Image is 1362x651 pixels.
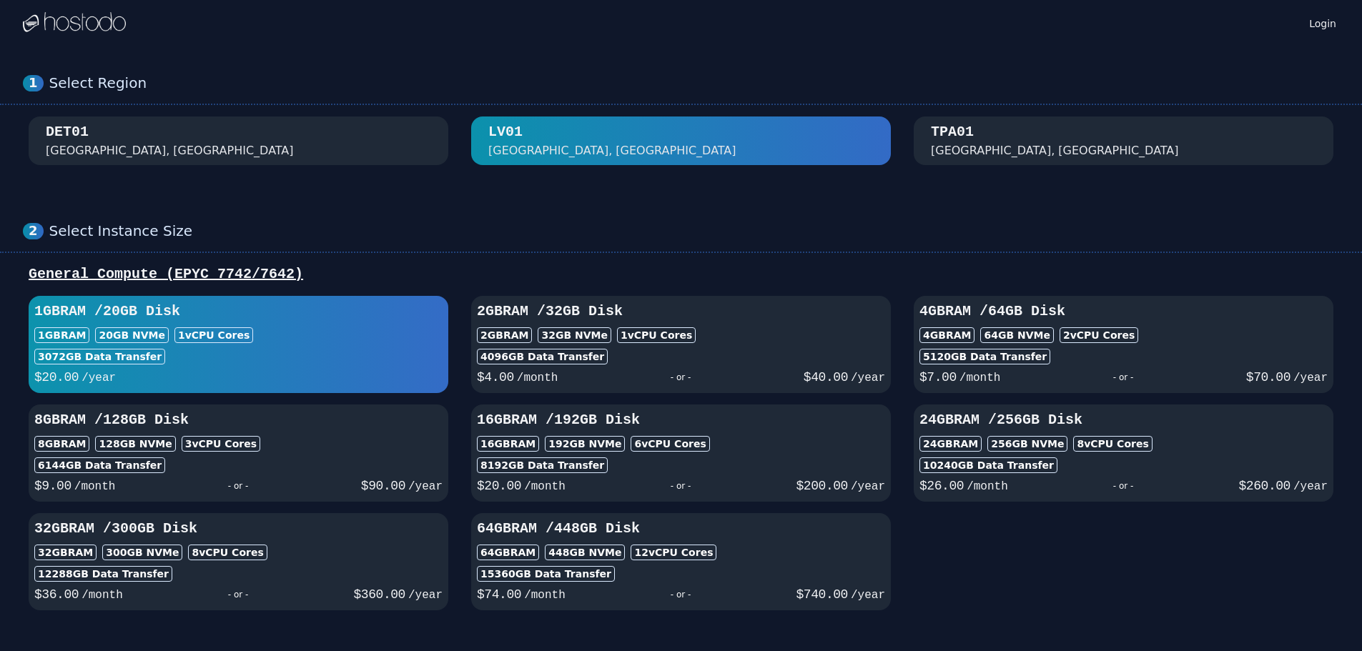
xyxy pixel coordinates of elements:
[82,589,123,602] span: /month
[34,410,443,430] h3: 8GB RAM / 128 GB Disk
[361,479,405,493] span: $ 90.00
[354,587,405,602] span: $ 360.00
[477,545,539,560] div: 64GB RAM
[477,302,885,322] h3: 2GB RAM / 32 GB Disk
[919,349,1050,364] div: 5120 GB Data Transfer
[931,142,1179,159] div: [GEOGRAPHIC_DATA], [GEOGRAPHIC_DATA]
[188,545,267,560] div: 8 vCPU Cores
[46,122,89,142] div: DET01
[123,585,354,605] div: - or -
[477,587,521,602] span: $ 74.00
[408,589,443,602] span: /year
[477,436,539,452] div: 16GB RAM
[919,410,1328,430] h3: 24GB RAM / 256 GB Disk
[34,479,71,493] span: $ 9.00
[796,587,848,602] span: $ 740.00
[23,75,44,91] div: 1
[959,372,1001,384] span: /month
[1060,327,1138,343] div: 2 vCPU Cores
[477,370,514,384] span: $ 4.00
[919,327,974,343] div: 4GB RAM
[471,296,891,393] button: 2GBRAM /32GB Disk2GBRAM32GB NVMe1vCPU Cores4096GB Data Transfer$4.00/month- or -$40.00/year
[1000,367,1245,387] div: - or -
[95,327,169,343] div: 20 GB NVMe
[29,296,448,393] button: 1GBRAM /20GB Disk1GBRAM20GB NVMe1vCPU Cores3072GB Data Transfer$20.00/year
[919,370,957,384] span: $ 7.00
[558,367,803,387] div: - or -
[488,122,523,142] div: LV01
[477,327,532,343] div: 2GB RAM
[23,223,44,239] div: 2
[34,545,97,560] div: 32GB RAM
[49,74,1339,92] div: Select Region
[524,480,566,493] span: /month
[49,222,1339,240] div: Select Instance Size
[967,480,1008,493] span: /month
[477,410,885,430] h3: 16GB RAM / 192 GB Disk
[914,116,1333,165] button: TPA01 [GEOGRAPHIC_DATA], [GEOGRAPHIC_DATA]
[851,480,885,493] span: /year
[29,513,448,610] button: 32GBRAM /300GB Disk32GBRAM300GB NVMe8vCPU Cores12288GB Data Transfer$36.00/month- or -$360.00/year
[617,327,696,343] div: 1 vCPU Cores
[23,12,126,34] img: Logo
[115,476,360,496] div: - or -
[477,479,521,493] span: $ 20.00
[919,479,964,493] span: $ 26.00
[477,519,885,539] h3: 64GB RAM / 448 GB Disk
[631,436,709,452] div: 6 vCPU Cores
[517,372,558,384] span: /month
[34,370,79,384] span: $ 20.00
[545,545,625,560] div: 448 GB NVMe
[851,372,885,384] span: /year
[23,264,1339,284] div: General Compute (EPYC 7742/7642)
[796,479,848,493] span: $ 200.00
[34,457,165,473] div: 6144 GB Data Transfer
[471,513,891,610] button: 64GBRAM /448GB Disk64GBRAM448GB NVMe12vCPU Cores15360GB Data Transfer$74.00/month- or -$740.00/year
[29,116,448,165] button: DET01 [GEOGRAPHIC_DATA], [GEOGRAPHIC_DATA]
[182,436,260,452] div: 3 vCPU Cores
[566,476,796,496] div: - or -
[545,436,625,452] div: 192 GB NVMe
[477,457,608,473] div: 8192 GB Data Transfer
[914,404,1333,502] button: 24GBRAM /256GB Disk24GBRAM256GB NVMe8vCPU Cores10240GB Data Transfer$26.00/month- or -$260.00/year
[919,457,1057,473] div: 10240 GB Data Transfer
[987,436,1067,452] div: 256 GB NVMe
[102,545,182,560] div: 300 GB NVMe
[1008,476,1239,496] div: - or -
[29,404,448,502] button: 8GBRAM /128GB Disk8GBRAM128GB NVMe3vCPU Cores6144GB Data Transfer$9.00/month- or -$90.00/year
[524,589,566,602] span: /month
[34,519,443,539] h3: 32GB RAM / 300 GB Disk
[1246,370,1291,384] span: $ 70.00
[851,589,885,602] span: /year
[538,327,611,343] div: 32 GB NVMe
[34,587,79,602] span: $ 36.00
[46,142,294,159] div: [GEOGRAPHIC_DATA], [GEOGRAPHIC_DATA]
[931,122,974,142] div: TPA01
[1239,479,1291,493] span: $ 260.00
[471,116,891,165] button: LV01 [GEOGRAPHIC_DATA], [GEOGRAPHIC_DATA]
[477,349,608,364] div: 4096 GB Data Transfer
[631,545,716,560] div: 12 vCPU Cores
[95,436,175,452] div: 128 GB NVMe
[804,370,848,384] span: $ 40.00
[919,436,982,452] div: 24GB RAM
[174,327,253,343] div: 1 vCPU Cores
[1306,14,1339,31] a: Login
[980,327,1054,343] div: 64 GB NVMe
[471,404,891,502] button: 16GBRAM /192GB Disk16GBRAM192GB NVMe6vCPU Cores8192GB Data Transfer$20.00/month- or -$200.00/year
[477,566,615,582] div: 15360 GB Data Transfer
[34,566,172,582] div: 12288 GB Data Transfer
[566,585,796,605] div: - or -
[488,142,736,159] div: [GEOGRAPHIC_DATA], [GEOGRAPHIC_DATA]
[34,302,443,322] h3: 1GB RAM / 20 GB Disk
[74,480,116,493] span: /month
[34,349,165,364] div: 3072 GB Data Transfer
[82,372,116,384] span: /year
[34,327,89,343] div: 1GB RAM
[1293,372,1328,384] span: /year
[34,436,89,452] div: 8GB RAM
[408,480,443,493] span: /year
[1293,480,1328,493] span: /year
[1073,436,1152,452] div: 8 vCPU Cores
[919,302,1328,322] h3: 4GB RAM / 64 GB Disk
